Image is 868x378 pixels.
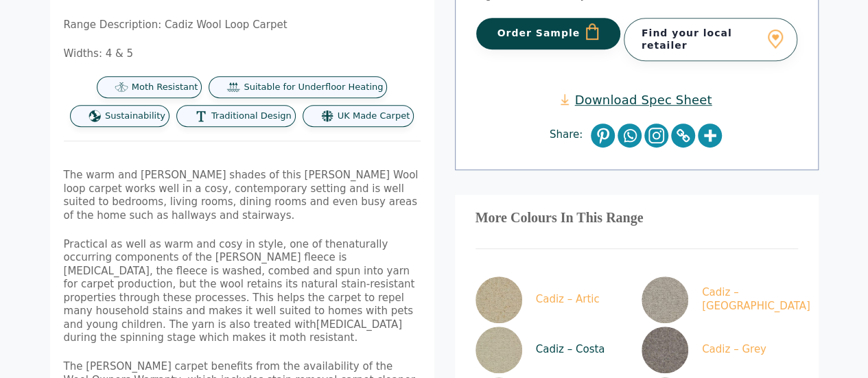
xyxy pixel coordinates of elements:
a: Cadiz – Costa [476,327,626,373]
img: Cadiz-Grey [642,327,688,373]
img: Cadiz - Artic [476,276,522,323]
p: The warm and [PERSON_NAME] shades of this [PERSON_NAME] Wool loop carpet works well in a cosy, co... [64,169,421,222]
a: Download Spec Sheet [561,92,712,108]
span: Moth Resistant [132,82,198,93]
a: Pinterest [591,123,615,147]
p: Widths: 4 & 5 [64,47,421,61]
p: Practical as well as warm and cosy in style, one of the [64,238,421,345]
img: Cadiz-Cathedral [642,276,688,323]
a: Whatsapp [618,123,642,147]
a: Cadiz – Grey [642,327,793,373]
p: Range Description: Cadiz Wool Loop Carpet [64,19,421,32]
a: Instagram [644,123,668,147]
h3: More Colours In This Range [476,215,798,221]
a: Cadiz – [GEOGRAPHIC_DATA] [642,276,793,323]
span: [MEDICAL_DATA] [316,318,402,331]
span: UK Made Carpet [338,110,410,122]
span: Sustainability [105,110,165,122]
a: Copy Link [671,123,695,147]
a: Cadiz – Artic [476,276,626,323]
span: Suitable for Underfloor Heating [244,82,383,93]
button: Order Sample [476,18,621,49]
a: Find your local retailer [624,18,797,60]
span: Share: [550,128,589,142]
a: More [698,123,722,147]
span: during the spinning stage which makes it moth resistant. [64,331,358,344]
span: naturally occurring components of the [PERSON_NAME] fleece is [MEDICAL_DATA], the fleece is washe... [64,238,415,331]
span: Traditional Design [211,110,292,122]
